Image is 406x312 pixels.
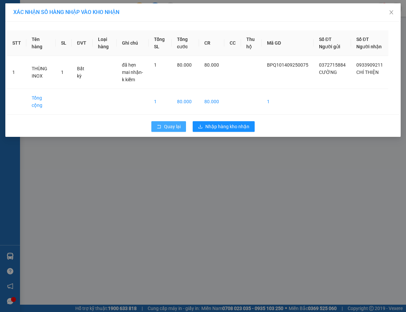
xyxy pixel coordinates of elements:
[319,44,340,49] span: Người gửi
[149,30,172,56] th: Tổng SL
[389,10,394,15] span: close
[7,56,26,89] td: 1
[262,30,314,56] th: Mã GD
[72,30,93,56] th: ĐVT
[262,89,314,115] td: 1
[157,124,161,130] span: rollback
[382,3,401,22] button: Close
[198,124,203,130] span: download
[356,37,369,42] span: Số ĐT
[154,62,157,68] span: 1
[149,89,172,115] td: 1
[72,56,93,89] td: Bất kỳ
[193,121,255,132] button: downloadNhập hàng kho nhận
[26,30,56,56] th: Tên hàng
[7,30,26,56] th: STT
[26,89,56,115] td: Tổng cộng
[151,121,186,132] button: rollbackQuay lại
[356,62,383,68] span: 0933909211
[172,30,199,56] th: Tổng cước
[356,70,379,75] span: CHÍ THIỆN
[93,30,117,56] th: Loại hàng
[356,44,382,49] span: Người nhận
[117,30,149,56] th: Ghi chú
[56,30,72,56] th: SL
[164,123,181,130] span: Quay lại
[205,123,249,130] span: Nhập hàng kho nhận
[199,89,224,115] td: 80.000
[319,70,337,75] span: CƯỜNG
[13,9,119,15] span: XÁC NHẬN SỐ HÀNG NHẬP VÀO KHO NHẬN
[241,30,262,56] th: Thu hộ
[177,62,192,68] span: 80.000
[267,62,308,68] span: BPQ101409250075
[26,56,56,89] td: THÙNG INOX
[61,70,64,75] span: 1
[122,62,143,82] span: đã hẹn mai nhận-k kiểm
[319,62,346,68] span: 0372715884
[319,37,332,42] span: Số ĐT
[172,89,199,115] td: 80.000
[199,30,224,56] th: CR
[204,62,219,68] span: 80.000
[224,30,241,56] th: CC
